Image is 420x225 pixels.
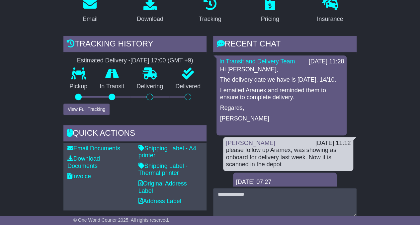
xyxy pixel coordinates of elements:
div: Insurance [317,15,343,24]
div: Email [83,15,98,24]
div: Tracking history [63,36,207,54]
div: Quick Actions [63,125,207,143]
div: RECENT CHAT [213,36,357,54]
div: Download [137,15,163,24]
a: [PERSON_NAME] [226,140,275,146]
div: [DATE] 11:12 [315,140,351,147]
p: Delivered [169,83,207,90]
a: Download Documents [67,155,100,169]
a: Original Address Label [138,180,187,194]
div: [DATE] 11:28 [308,58,344,65]
a: Shipping Label - Thermal printer [138,163,188,177]
div: Estimated Delivery - [63,57,207,64]
p: Hi [PERSON_NAME], [220,66,343,73]
p: Delivering [130,83,169,90]
a: Email Documents [67,145,120,152]
p: I emailed Aramex and reminded them to ensure to complete delivery. [220,87,343,101]
a: Invoice [67,173,91,180]
div: please follow up Aramex, was showing as onboard for delivery last week. Now it is scanned in the ... [226,147,351,168]
span: © One World Courier 2025. All rights reserved. [73,217,169,223]
div: [DATE] 07:27 [236,179,334,186]
a: In Transit and Delivery Team [219,58,295,65]
div: [DATE] 17:00 (GMT +9) [130,57,193,64]
p: The delivery date we have is [DATE], 14/10. [220,76,343,84]
p: Pickup [63,83,94,90]
div: Pricing [261,15,279,24]
p: Regards, [220,105,343,112]
div: Tracking [199,15,221,24]
a: Address Label [138,198,181,204]
a: Shipping Label - A4 printer [138,145,196,159]
p: In Transit [94,83,130,90]
p: [PERSON_NAME] [220,115,343,122]
button: View Full Tracking [63,104,110,115]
